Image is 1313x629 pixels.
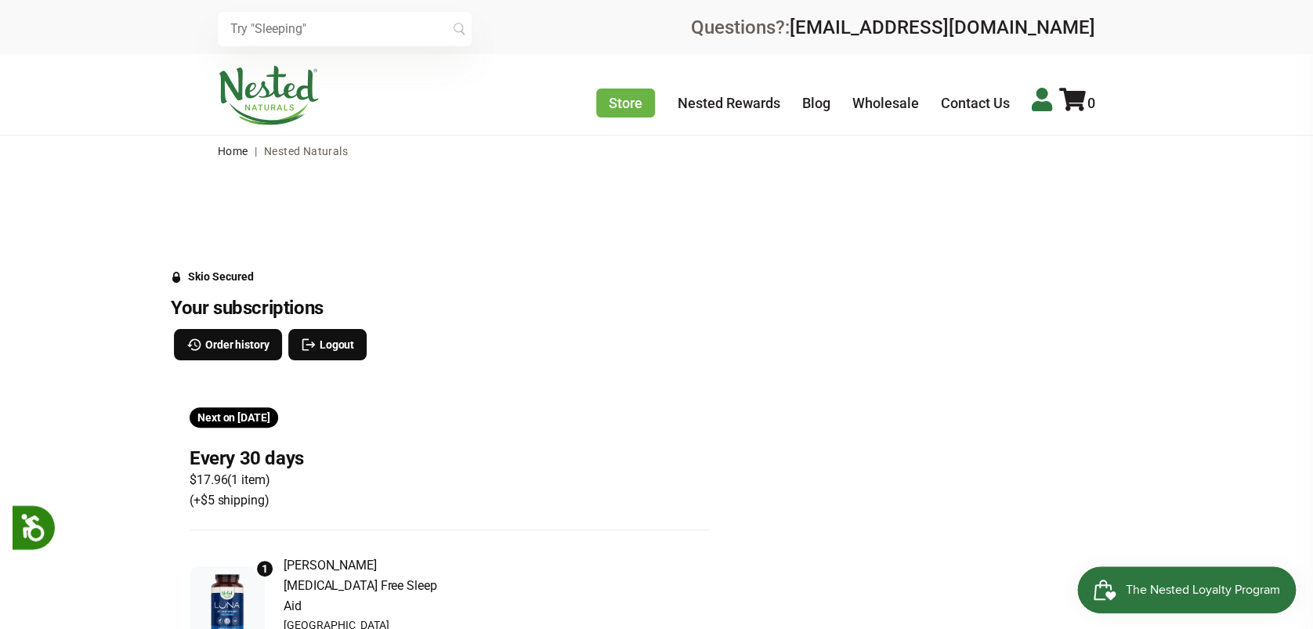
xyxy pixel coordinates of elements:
[852,95,919,111] a: Wholesale
[320,336,354,353] span: Logout
[1059,95,1095,111] a: 0
[251,145,261,157] span: |
[1087,95,1095,111] span: 0
[218,145,248,157] a: Home
[197,411,270,424] span: Next on
[190,490,304,511] span: (+$5 shipping)
[596,89,655,117] a: Store
[237,411,269,424] span: Sep 7, 2025 (America/New_York)
[288,329,367,360] button: Logout
[678,95,780,111] a: Nested Rewards
[218,66,320,125] img: Nested Naturals
[284,555,439,616] span: [PERSON_NAME] [MEDICAL_DATA] Free Sleep Aid
[941,95,1010,111] a: Contact Us
[790,16,1095,38] a: [EMAIL_ADDRESS][DOMAIN_NAME]
[188,270,254,283] div: Skio Secured
[174,329,282,360] button: Order history
[171,272,182,283] svg: Security
[218,136,1095,167] nav: breadcrumbs
[1077,566,1297,613] iframe: Button to open loyalty program pop-up
[691,18,1095,37] div: Questions?:
[171,270,254,295] a: Skio Secured
[218,12,472,46] input: Try "Sleeping"
[190,446,711,511] div: Subscription for 1 item with cost $17.96. Renews Every 30 days
[802,95,830,111] a: Blog
[264,145,348,157] span: Nested Naturals
[262,560,268,577] span: 1
[255,559,274,578] div: 1 units of item: LUNA Melatonin Free Sleep Aid
[205,336,269,353] span: Order history
[171,296,729,320] h3: Your subscriptions
[190,446,304,470] h3: Every 30 days
[190,470,304,490] span: $17.96 ( 1 item )
[190,407,278,428] div: Shipment 2025-09-07T20:06:06.997+00:00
